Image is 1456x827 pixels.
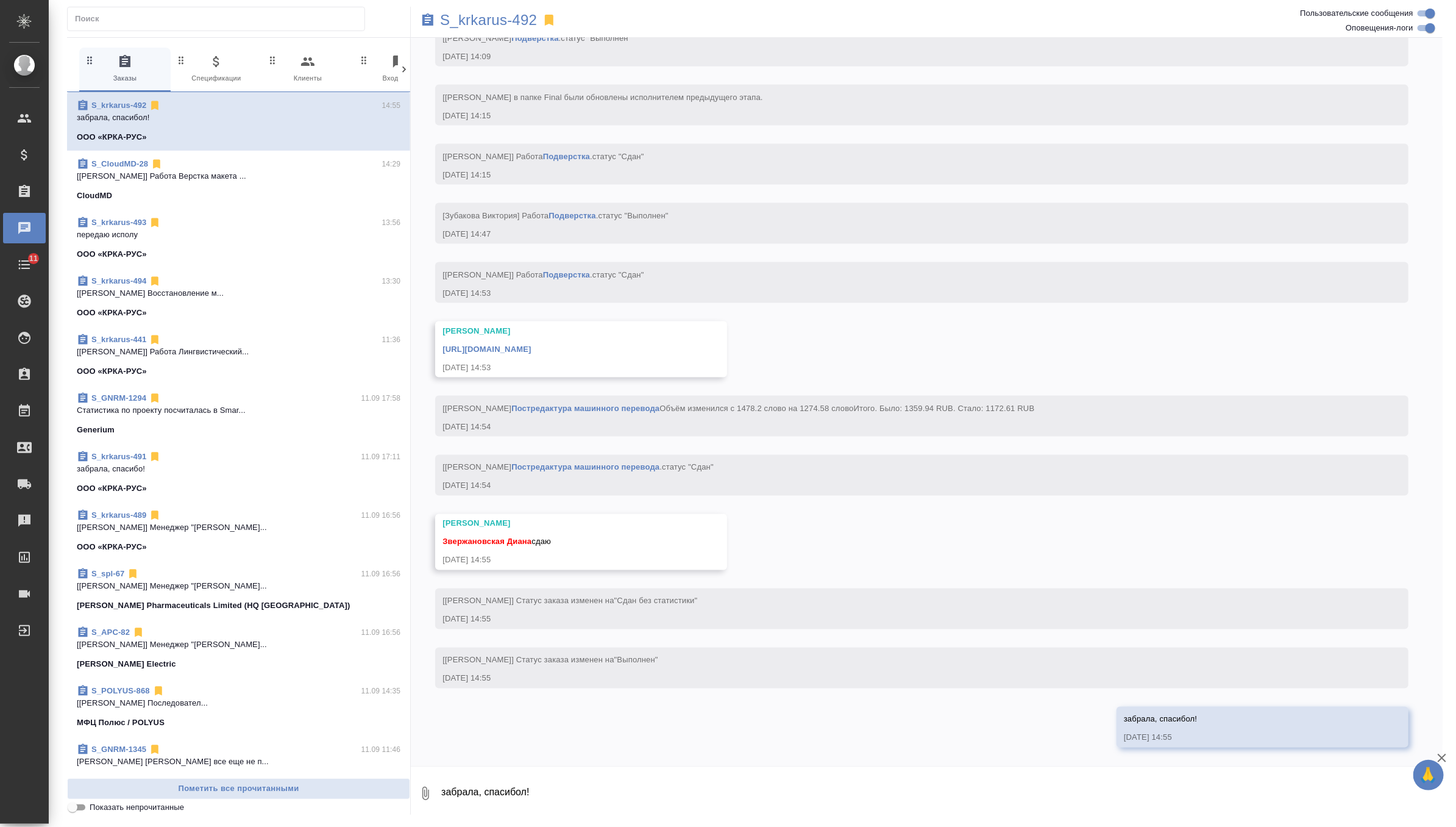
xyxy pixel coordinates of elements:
[442,614,1366,626] div: [DATE] 14:55
[91,452,146,461] a: S_krkarus-491
[442,345,531,354] a: [URL][DOMAIN_NAME]
[442,211,668,220] span: [Зубакова Виктория] Работа .
[77,229,400,241] p: передаю исполу
[149,334,161,346] svg: Отписаться
[77,424,115,436] p: Generium
[176,54,257,84] span: Спецификации
[361,451,401,463] p: 11.09 17:11
[77,307,147,319] p: ООО «КРКА-РУС»
[1124,732,1366,744] div: [DATE] 14:55
[442,362,684,374] div: [DATE] 14:53
[1413,760,1444,790] button: 🙏
[382,334,401,346] p: 11:36
[77,131,147,143] p: ООО «КРКА-РУС»
[152,685,165,697] svg: Отписаться
[442,270,644,279] span: [[PERSON_NAME]] Работа .
[614,656,658,665] span: "Выполнен"
[91,101,146,110] a: S_krkarus-492
[442,596,697,606] span: [[PERSON_NAME]] Статус заказа изменен на
[91,276,146,285] a: S_krkarus-494
[361,685,401,697] p: 11.09 14:35
[442,404,1034,413] span: [[PERSON_NAME] Объём изменился с 1478.2 слово на 1274.58 слово
[442,656,658,665] span: [[PERSON_NAME]] Статус заказа изменен на
[67,736,410,795] div: S_GNRM-134511.09 11:46[PERSON_NAME] [PERSON_NAME] все еще не п...Generium
[67,619,410,678] div: S_APC-8211.09 16:56[[PERSON_NAME]] Менеджер "[PERSON_NAME]...[PERSON_NAME] Electric
[91,335,146,344] a: S_krkarus-441
[67,209,410,268] div: S_krkarus-49313:56передаю исполуООО «КРКА-РУС»
[77,600,350,612] p: [PERSON_NAME] Pharmaceuticals Limited (HQ [GEOGRAPHIC_DATA])
[91,218,146,227] a: S_krkarus-493
[84,54,166,84] span: Заказы
[511,463,659,472] a: Постредактура машинного перевода
[358,54,440,84] span: Входящие
[543,270,590,279] a: Подверстка
[67,678,410,736] div: S_POLYUS-86811.09 14:35[[PERSON_NAME] Последовател...МФЦ Полюс / POLYUS
[77,112,400,124] p: забрала, спасибол!
[442,673,1366,685] div: [DATE] 14:55
[77,775,115,787] p: Generium
[592,270,644,279] span: статус "Сдан"
[67,502,410,560] div: S_krkarus-48911.09 16:56[[PERSON_NAME]] Менеджер "[PERSON_NAME]...ООО «КРКА-РУС»
[77,346,400,358] p: [[PERSON_NAME]] Работа Лингвистический...
[511,34,558,43] a: Подверстка
[77,521,400,534] p: [[PERSON_NAME]] Менеджер "[PERSON_NAME]...
[614,596,698,606] span: "Сдан без статистики"
[442,537,551,546] span: сдаю
[1124,715,1197,724] span: забрала, спасибол!
[442,421,1366,433] div: [DATE] 14:54
[90,801,184,814] span: Показать непрочитанные
[67,92,410,151] div: S_krkarus-49214:55забрала, спасибол!ООО «КРКА-РУС»
[442,51,1366,63] div: [DATE] 14:09
[77,170,400,182] p: [[PERSON_NAME]] Работа Верстка макета ...
[1346,22,1413,34] span: Оповещения-логи
[91,510,146,520] a: S_krkarus-489
[382,275,401,287] p: 13:30
[77,365,147,378] p: ООО «КРКА-РУС»
[149,275,161,287] svg: Отписаться
[442,110,1366,122] div: [DATE] 14:15
[382,99,401,112] p: 14:55
[1300,7,1413,20] span: Пользовательские сообщения
[361,743,401,756] p: 11.09 11:46
[854,404,1035,413] span: Итого. Было: 1359.94 RUB. Стало: 1172.61 RUB
[67,443,410,502] div: S_krkarus-49111.09 17:11забрала, спасибо!ООО «КРКА-РУС»
[442,480,1366,492] div: [DATE] 14:54
[543,152,590,161] a: Подверстка
[511,404,659,413] a: Постредактура машинного перевода
[67,326,410,385] div: S_krkarus-44111:36[[PERSON_NAME]] Работа Лингвистический...ООО «КРКА-РУС»
[91,393,146,403] a: S_GNRM-1294
[442,554,684,567] div: [DATE] 14:55
[267,54,349,84] span: Клиенты
[77,717,165,729] p: МФЦ Полюс / POLYUS
[77,190,112,202] p: CloudMD
[442,463,714,472] span: [[PERSON_NAME] .
[442,518,684,530] div: [PERSON_NAME]
[77,658,176,670] p: [PERSON_NAME] Electric
[67,268,410,326] div: S_krkarus-49413:30[[PERSON_NAME] Восстановление м...ООО «КРКА-РУС»
[77,248,147,260] p: ООО «КРКА-РУС»
[442,152,644,161] span: [[PERSON_NAME]] Работа .
[74,782,403,796] span: Пометить все прочитанными
[149,509,161,521] svg: Отписаться
[67,778,410,800] button: Пометить все прочитанными
[662,463,714,472] span: статус "Сдан"
[149,392,161,404] svg: Отписаться
[67,151,410,209] div: S_CloudMD-2814:29[[PERSON_NAME]] Работа Верстка макета ...CloudMD
[382,217,401,229] p: 13:56
[77,482,147,495] p: ООО «КРКА-РУС»
[22,252,45,265] span: 11
[361,626,401,639] p: 11.09 16:56
[361,568,401,580] p: 11.09 16:56
[91,628,130,637] a: S_APC-82
[91,159,148,168] a: S_CloudMD-28
[67,385,410,443] div: S_GNRM-129411.09 17:58Cтатистика по проекту посчиталась в Smar...Generium
[598,211,669,220] span: статус "Выполнен"
[440,14,537,26] a: S_krkarus-492
[67,560,410,619] div: S_spl-6711.09 16:56[[PERSON_NAME]] Менеджер "[PERSON_NAME]...[PERSON_NAME] Pharmaceuticals Limite...
[77,404,400,417] p: Cтатистика по проекту посчиталась в Smar...
[77,580,400,592] p: [[PERSON_NAME]] Менеджер "[PERSON_NAME]...
[442,93,763,102] span: [[PERSON_NAME] в папке Final были обновлены исполнителем предыдущего этапа.
[77,287,400,299] p: [[PERSON_NAME] Восстановление м...
[84,54,96,66] svg: Зажми и перетащи, чтобы поменять порядок вкладок
[1418,762,1439,788] span: 🙏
